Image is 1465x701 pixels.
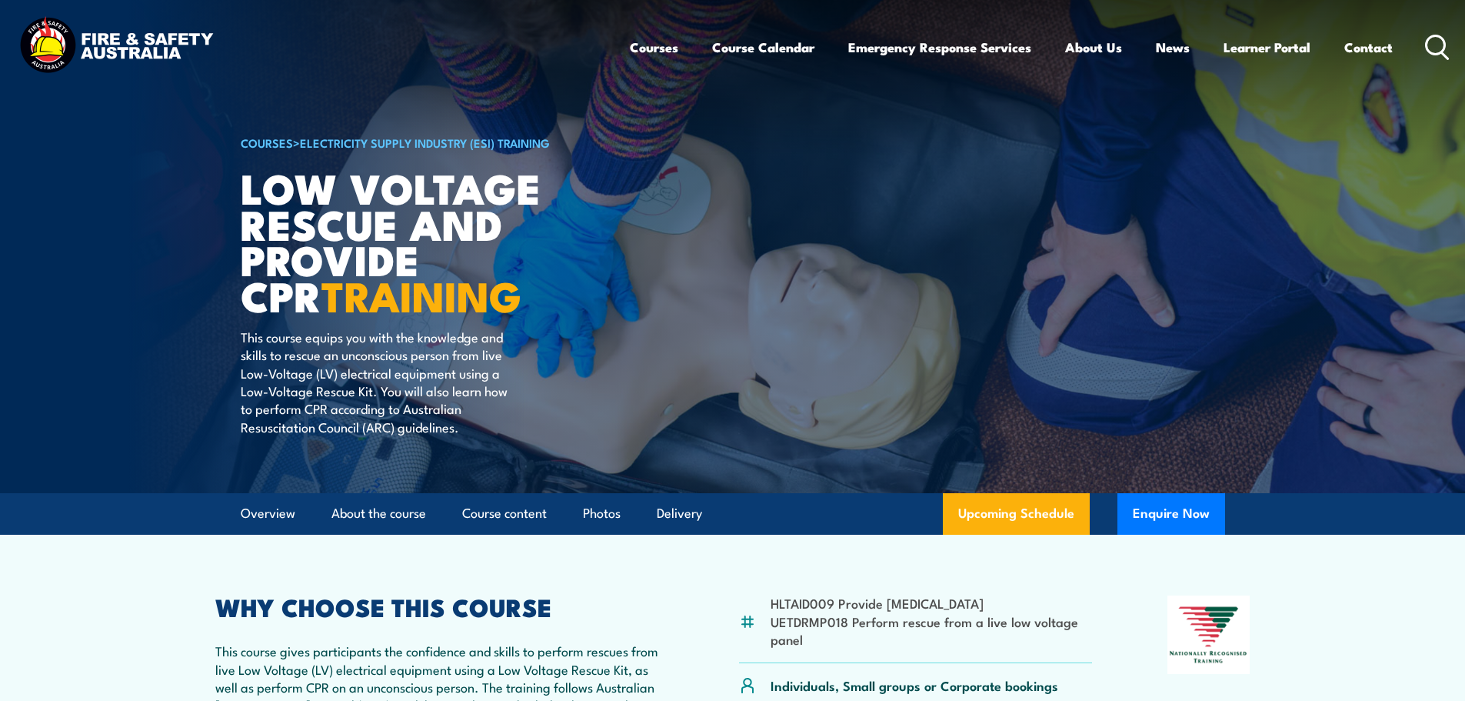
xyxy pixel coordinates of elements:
[657,493,702,534] a: Delivery
[241,493,295,534] a: Overview
[1156,27,1190,68] a: News
[583,493,621,534] a: Photos
[1167,596,1250,674] img: Nationally Recognised Training logo.
[771,676,1058,694] p: Individuals, Small groups or Corporate bookings
[771,594,1093,612] li: HLTAID009 Provide [MEDICAL_DATA]
[1117,493,1225,535] button: Enquire Now
[1344,27,1393,68] a: Contact
[1224,27,1310,68] a: Learner Portal
[241,328,521,436] p: This course equips you with the knowledge and skills to rescue an unconscious person from live Lo...
[943,493,1090,535] a: Upcoming Schedule
[630,27,678,68] a: Courses
[848,27,1031,68] a: Emergency Response Services
[241,134,293,151] a: COURSES
[331,493,426,534] a: About the course
[241,133,621,152] h6: >
[1065,27,1122,68] a: About Us
[712,27,814,68] a: Course Calendar
[462,493,547,534] a: Course content
[771,613,1093,649] li: UETDRMP018 Perform rescue from a live low voltage panel
[321,262,521,326] strong: TRAINING
[215,596,664,617] h2: WHY CHOOSE THIS COURSE
[241,169,621,313] h1: Low Voltage Rescue and Provide CPR
[300,134,550,151] a: Electricity Supply Industry (ESI) Training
